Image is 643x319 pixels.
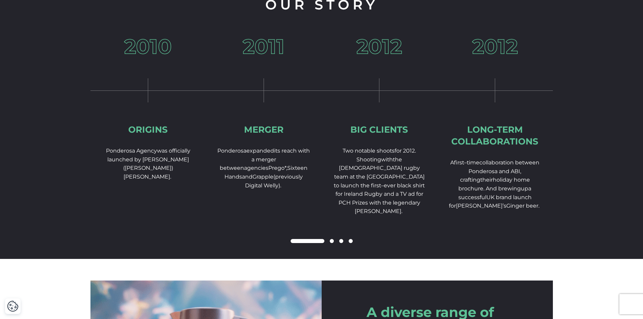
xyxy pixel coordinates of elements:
[106,148,157,154] span: Ponderosa Agency
[512,185,521,192] span: ing
[244,165,268,171] span: agencies
[267,148,274,154] span: ed
[449,194,532,209] span: UK brand launch for
[246,148,267,154] span: expand
[107,148,190,180] span: was officially launched by [PERSON_NAME] ([PERSON_NAME]) [PERSON_NAME].
[336,182,425,215] span: ever black shirt for Ireland Rugby and a TV ad for PCH Prizes with the legendary [PERSON_NAME].
[245,174,303,189] span: (previously Digital Welly).
[454,159,464,166] span: first
[460,177,472,183] span: craft
[472,177,480,183] span: ing
[483,185,484,192] span: .
[356,156,381,163] span: Shooting
[521,185,528,192] span: up
[386,156,393,163] span: ith
[450,159,454,166] span: A
[381,182,384,189] span: –
[456,203,506,209] span: [PERSON_NAME]’s
[286,165,287,171] span: ,
[220,148,310,171] span: its reach with a merger between
[448,124,542,148] div: Long-term collaborations
[268,165,286,171] span: Prego*
[224,165,307,180] span: Sixteen Hands
[472,36,518,57] h3: 2012
[128,124,168,136] div: Origins
[343,148,395,154] span: Two notable shoots
[480,177,486,183] span: th
[464,159,467,166] span: –
[468,159,539,175] span: collaboration between Ponderosa and ABI
[381,156,386,163] span: w
[489,177,493,183] span: ir
[486,177,489,183] span: e
[7,300,19,312] img: Revisit consent button
[356,36,402,57] h3: 2012
[217,148,246,154] span: Ponderosa
[520,168,521,175] span: ,
[243,36,285,57] h3: 2011
[252,174,273,180] span: Grapple
[124,36,172,57] h3: 2010
[242,174,252,180] span: and
[506,203,539,209] span: Ginger beer.
[489,185,512,192] span: nd brew
[244,124,284,136] div: Merger
[467,159,479,166] span: time
[395,148,416,154] span: for 2012.
[458,177,530,192] span: holiday home brochure
[486,185,489,192] span: A
[350,124,408,136] div: Big Clients
[7,300,19,312] button: Cookie Settings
